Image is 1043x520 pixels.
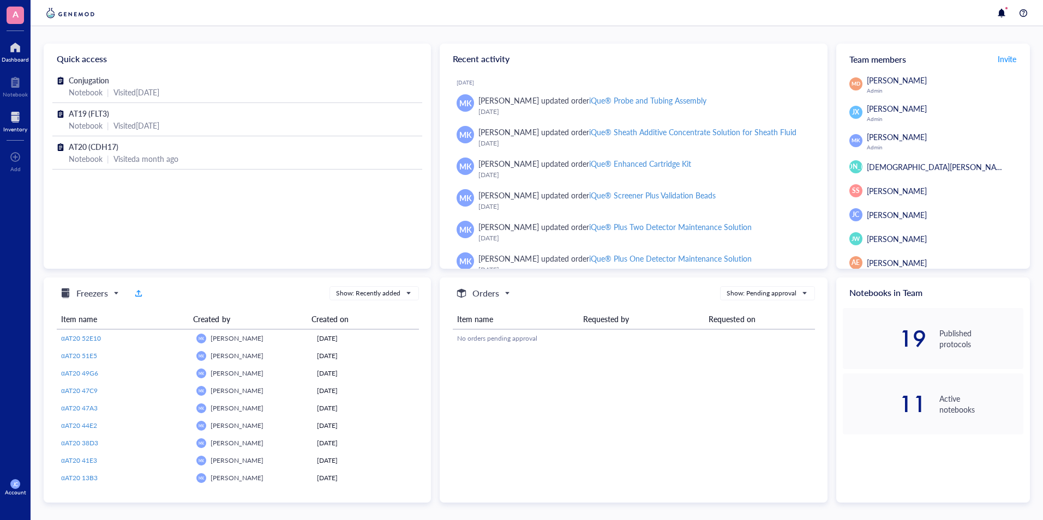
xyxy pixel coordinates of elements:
div: [DATE] [317,473,414,483]
div: Notebook [69,86,103,98]
a: αAT20 38D3 [61,438,188,448]
th: Created by [189,309,307,329]
span: [PERSON_NAME] [829,162,882,172]
span: SS [852,186,860,196]
span: A [13,7,19,21]
a: Dashboard [2,39,29,63]
div: 11 [843,395,927,413]
span: αAT20 52E10 [61,334,101,343]
div: No orders pending approval [457,334,811,343]
div: Notebook [69,119,103,131]
span: MK [199,458,204,463]
div: Recent activity [440,44,827,74]
span: [PERSON_NAME] [211,386,263,395]
div: Notebooks in Team [836,277,1030,308]
span: αAT20 38D3 [61,438,98,448]
h5: Orders [472,287,499,300]
span: MK [199,389,204,393]
div: iQue® Screener Plus Validation Beads [589,190,716,201]
span: MK [199,406,204,410]
span: [PERSON_NAME] [867,75,927,86]
span: MK [199,336,204,341]
a: αAT20 47C9 [61,386,188,396]
span: AE [852,258,860,268]
span: MK [199,441,204,445]
a: MK[PERSON_NAME] updated orderiQue® Probe and Tubing Assembly[DATE] [448,90,818,122]
span: MK [459,160,472,172]
div: Team members [836,44,1030,74]
span: [PERSON_NAME] [211,438,263,448]
div: | [107,86,109,98]
div: 19 [843,330,927,347]
div: [DATE] [478,106,810,117]
div: [PERSON_NAME] updated order [478,94,706,106]
span: MK [199,424,204,428]
div: Admin [867,116,1023,122]
a: αAT20 44E2 [61,421,188,431]
h5: Freezers [76,287,108,300]
div: Add [10,166,21,172]
a: αAT20 49G6 [61,368,188,378]
div: | [107,119,109,131]
span: [PERSON_NAME] [211,403,263,413]
span: Invite [998,53,1016,64]
a: αAT20 47A3 [61,403,188,413]
th: Item name [57,309,189,329]
span: MK [852,137,860,144]
span: JC [13,481,18,487]
div: iQue® Sheath Additive Concentrate Solution for Sheath Fluid [589,126,797,137]
th: Created on [307,309,411,329]
a: MK[PERSON_NAME] updated orderiQue® Sheath Additive Concentrate Solution for Sheath Fluid[DATE] [448,122,818,153]
a: αAT20 51E5 [61,351,188,361]
span: MD [852,80,860,88]
div: Notebook [69,153,103,165]
a: MK[PERSON_NAME] updated orderiQue® Screener Plus Validation Beads[DATE] [448,185,818,216]
span: MK [199,371,204,376]
div: Quick access [44,44,431,74]
span: [PERSON_NAME] [211,351,263,360]
span: αAT20 13B3 [61,473,98,482]
span: [PERSON_NAME] [867,185,927,196]
span: [PERSON_NAME] [867,233,927,244]
div: Visited a month ago [113,153,178,165]
th: Requested by [579,309,705,329]
div: Account [5,489,26,495]
div: [DATE] [317,421,414,431]
div: Show: Pending approval [727,288,796,298]
span: MK [459,192,472,204]
div: [DATE] [478,138,810,149]
a: αAT20 52E10 [61,334,188,343]
span: [PERSON_NAME] [211,421,263,430]
span: [PERSON_NAME] [867,209,927,220]
div: [DATE] [317,351,414,361]
span: MK [459,97,472,109]
div: [DATE] [317,438,414,448]
span: αAT20 41E3 [61,456,97,465]
div: [PERSON_NAME] updated order [478,158,691,170]
span: αAT20 49G6 [61,368,98,378]
div: Admin [867,87,1023,94]
th: Item name [453,309,579,329]
div: Notebook [3,91,28,98]
div: Visited [DATE] [113,119,159,131]
span: MK [459,129,472,141]
div: Show: Recently added [336,288,400,298]
div: [DATE] [317,403,414,413]
div: Inventory [3,126,27,132]
span: Conjugation [69,75,109,86]
span: αAT20 47C9 [61,386,98,395]
div: [PERSON_NAME] updated order [478,221,752,233]
span: [PERSON_NAME] [211,473,263,482]
a: αAT20 41E3 [61,456,188,465]
span: AT20 (CDH17) [69,141,118,152]
span: [PERSON_NAME] [867,131,927,142]
div: Published protocols [939,328,1023,349]
div: [DATE] [478,170,810,180]
div: [DATE] [317,368,414,378]
div: iQue® Probe and Tubing Assembly [589,95,706,106]
th: Requested on [704,309,815,329]
button: Invite [997,50,1017,68]
div: [PERSON_NAME] updated order [478,189,716,201]
img: genemod-logo [44,7,97,20]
